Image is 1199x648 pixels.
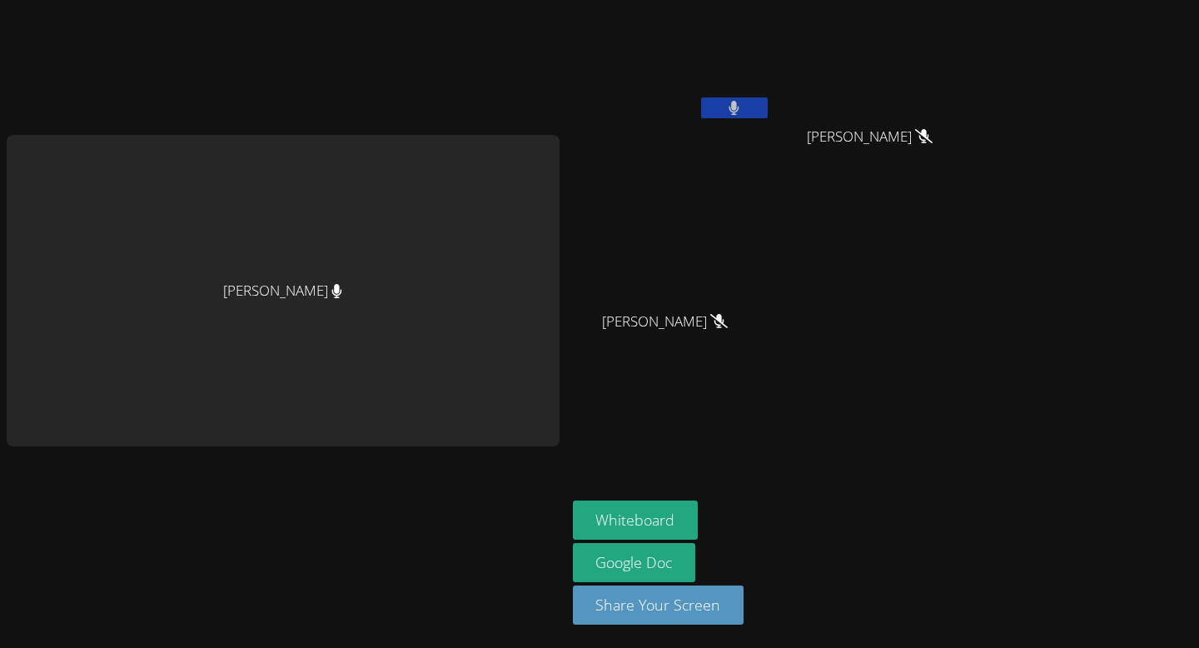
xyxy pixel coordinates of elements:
span: [PERSON_NAME] [602,310,728,334]
span: [PERSON_NAME] [807,125,933,149]
button: Whiteboard [573,501,699,540]
button: Share Your Screen [573,586,744,625]
div: [PERSON_NAME] [7,135,560,446]
a: Google Doc [573,543,696,582]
